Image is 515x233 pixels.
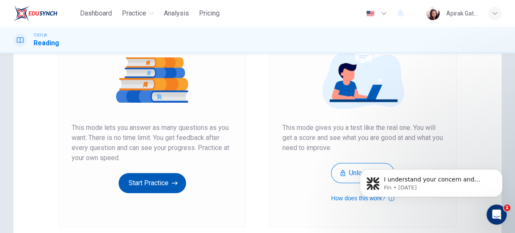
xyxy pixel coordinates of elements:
iframe: Intercom notifications message [347,152,515,210]
a: EduSynch logo [13,5,77,22]
button: Pricing [196,6,223,21]
button: How does this work? [331,193,394,203]
span: TOEFL® [34,32,47,38]
h1: Reading [34,38,59,48]
span: Analysis [164,8,189,18]
span: This mode lets you answer as many questions as you want. There is no time limit. You get feedback... [72,123,233,163]
img: EduSynch logo [13,5,57,22]
span: 1 [504,205,510,211]
img: Profile picture [426,7,440,20]
button: Dashboard [77,6,115,21]
div: Apirak Gate-im [446,8,478,18]
button: Practice [119,6,157,21]
span: This mode gives you a test like the real one. You will get a score and see what you are good at a... [282,123,443,153]
span: Practice [122,8,146,18]
img: en [365,10,375,17]
button: Unlock Now [331,163,394,183]
iframe: Intercom live chat [487,205,507,225]
button: Analysis [160,6,192,21]
span: Pricing [199,8,220,18]
span: Dashboard [80,8,112,18]
button: Start Practice [119,173,186,193]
